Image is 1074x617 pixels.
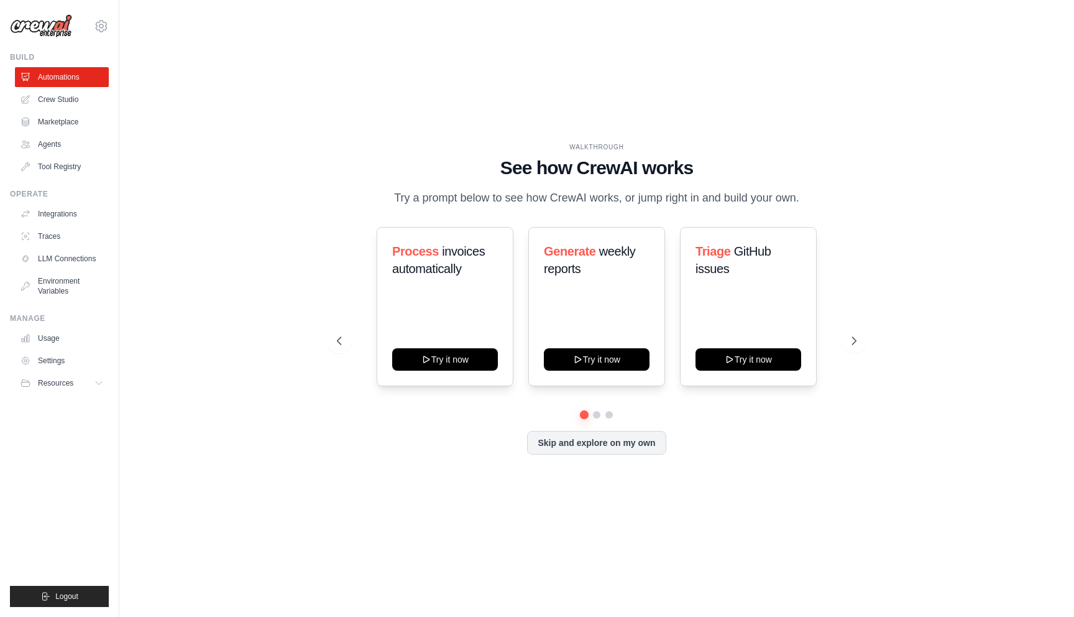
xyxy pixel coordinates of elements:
[15,351,109,371] a: Settings
[10,52,109,62] div: Build
[15,157,109,177] a: Tool Registry
[38,378,73,388] span: Resources
[695,244,771,276] span: GitHub issues
[695,348,801,371] button: Try it now
[15,249,109,269] a: LLM Connections
[10,586,109,607] button: Logout
[392,348,498,371] button: Try it now
[10,189,109,199] div: Operate
[15,271,109,301] a: Environment Variables
[55,591,78,601] span: Logout
[10,14,72,38] img: Logo
[15,328,109,348] a: Usage
[544,348,649,371] button: Try it now
[15,373,109,393] button: Resources
[15,90,109,109] a: Crew Studio
[15,134,109,154] a: Agents
[15,204,109,224] a: Integrations
[544,244,596,258] span: Generate
[10,313,109,323] div: Manage
[392,244,439,258] span: Process
[695,244,731,258] span: Triage
[388,189,805,207] p: Try a prompt below to see how CrewAI works, or jump right in and build your own.
[15,112,109,132] a: Marketplace
[15,67,109,87] a: Automations
[15,226,109,246] a: Traces
[527,431,666,455] button: Skip and explore on my own
[337,157,856,179] h1: See how CrewAI works
[337,142,856,152] div: WALKTHROUGH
